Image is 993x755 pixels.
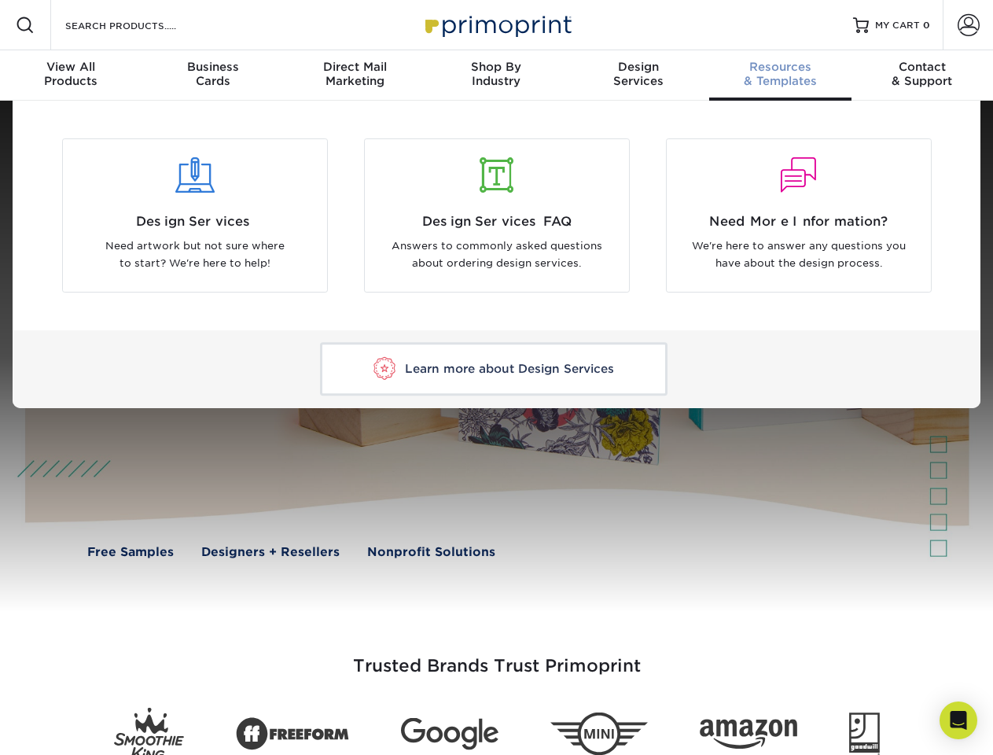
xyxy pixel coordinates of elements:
span: Resources [709,60,851,74]
a: Shop ByIndustry [425,50,567,101]
span: 0 [923,20,930,31]
img: Primoprint [418,8,576,42]
span: Business [142,60,283,74]
input: SEARCH PRODUCTS..... [64,16,217,35]
a: BusinessCards [142,50,283,101]
img: Google [401,718,498,750]
div: Services [568,60,709,88]
a: Contact& Support [851,50,993,101]
span: Learn more about Design Services [405,362,614,376]
div: Marketing [284,60,425,88]
a: Direct MailMarketing [284,50,425,101]
a: DesignServices [568,50,709,101]
div: & Support [851,60,993,88]
div: Cards [142,60,283,88]
iframe: Google Customer Reviews [4,707,134,749]
span: Design [568,60,709,74]
div: Industry [425,60,567,88]
div: & Templates [709,60,851,88]
a: Resources& Templates [709,50,851,101]
a: Learn more about Design Services [320,343,668,396]
img: Goodwill [849,713,880,755]
span: MY CART [875,19,920,32]
img: Amazon [700,720,797,749]
span: Direct Mail [284,60,425,74]
span: Shop By [425,60,567,74]
span: Contact [851,60,993,74]
h3: Trusted Brands Trust Primoprint [37,618,957,695]
div: Open Intercom Messenger [940,702,977,739]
